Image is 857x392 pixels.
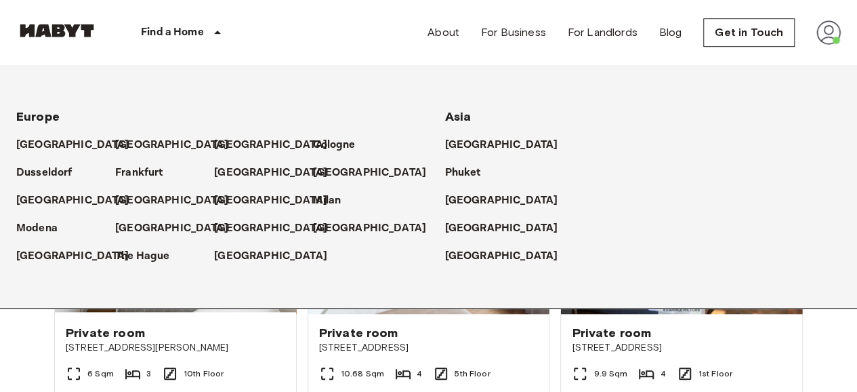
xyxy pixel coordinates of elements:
[445,137,572,153] a: [GEOGRAPHIC_DATA]
[445,193,558,209] p: [GEOGRAPHIC_DATA]
[313,220,426,237] p: [GEOGRAPHIC_DATA]
[660,368,665,380] span: 4
[141,24,204,41] p: Find a Home
[214,137,327,153] p: [GEOGRAPHIC_DATA]
[214,165,327,181] p: [GEOGRAPHIC_DATA]
[16,165,72,181] p: Dusseldorf
[417,368,422,380] span: 4
[16,193,129,209] p: [GEOGRAPHIC_DATA]
[16,137,143,153] a: [GEOGRAPHIC_DATA]
[572,325,651,341] span: Private room
[115,165,163,181] p: Frankfurt
[698,368,732,380] span: 1st Floor
[313,193,341,209] p: Milan
[313,137,355,153] p: Cologne
[445,165,495,181] a: Phuket
[115,193,228,209] p: [GEOGRAPHIC_DATA]
[445,248,572,264] a: [GEOGRAPHIC_DATA]
[115,220,228,237] p: [GEOGRAPHIC_DATA]
[445,220,572,237] a: [GEOGRAPHIC_DATA]
[214,220,341,237] a: [GEOGRAPHIC_DATA]
[66,325,145,341] span: Private room
[16,220,58,237] p: Modena
[445,137,558,153] p: [GEOGRAPHIC_DATA]
[593,368,627,380] span: 9.9 Sqm
[115,248,169,264] p: The Hague
[214,193,341,209] a: [GEOGRAPHIC_DATA]
[16,109,60,124] span: Europe
[16,137,129,153] p: [GEOGRAPHIC_DATA]
[703,18,795,47] a: Get in Touch
[16,165,86,181] a: Dusseldorf
[115,165,176,181] a: Frankfurt
[214,248,327,264] p: [GEOGRAPHIC_DATA]
[66,341,285,355] span: [STREET_ADDRESS][PERSON_NAME]
[115,220,242,237] a: [GEOGRAPHIC_DATA]
[16,248,129,264] p: [GEOGRAPHIC_DATA]
[319,341,539,355] span: [STREET_ADDRESS]
[214,220,327,237] p: [GEOGRAPHIC_DATA]
[115,193,242,209] a: [GEOGRAPHIC_DATA]
[455,368,490,380] span: 5th Floor
[816,20,841,45] img: avatar
[16,24,98,37] img: Habyt
[87,368,114,380] span: 6 Sqm
[184,368,224,380] span: 10th Floor
[214,193,327,209] p: [GEOGRAPHIC_DATA]
[313,165,426,181] p: [GEOGRAPHIC_DATA]
[445,165,481,181] p: Phuket
[115,137,228,153] p: [GEOGRAPHIC_DATA]
[427,24,459,41] a: About
[313,137,369,153] a: Cologne
[481,24,546,41] a: For Business
[445,248,558,264] p: [GEOGRAPHIC_DATA]
[319,325,398,341] span: Private room
[115,248,183,264] a: The Hague
[214,137,341,153] a: [GEOGRAPHIC_DATA]
[659,24,682,41] a: Blog
[445,109,472,124] span: Asia
[146,368,151,380] span: 3
[313,193,354,209] a: Milan
[313,165,440,181] a: [GEOGRAPHIC_DATA]
[313,220,440,237] a: [GEOGRAPHIC_DATA]
[572,341,791,355] span: [STREET_ADDRESS]
[341,368,384,380] span: 10.68 Sqm
[16,220,71,237] a: Modena
[568,24,637,41] a: For Landlords
[16,193,143,209] a: [GEOGRAPHIC_DATA]
[445,220,558,237] p: [GEOGRAPHIC_DATA]
[115,137,242,153] a: [GEOGRAPHIC_DATA]
[16,248,143,264] a: [GEOGRAPHIC_DATA]
[214,248,341,264] a: [GEOGRAPHIC_DATA]
[445,193,572,209] a: [GEOGRAPHIC_DATA]
[214,165,341,181] a: [GEOGRAPHIC_DATA]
